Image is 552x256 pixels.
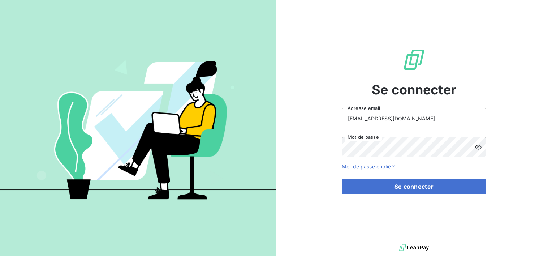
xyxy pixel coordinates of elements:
[372,80,456,99] span: Se connecter
[342,179,486,194] button: Se connecter
[402,48,426,71] img: Logo LeanPay
[342,108,486,128] input: placeholder
[342,163,395,170] a: Mot de passe oublié ?
[399,242,429,253] img: logo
